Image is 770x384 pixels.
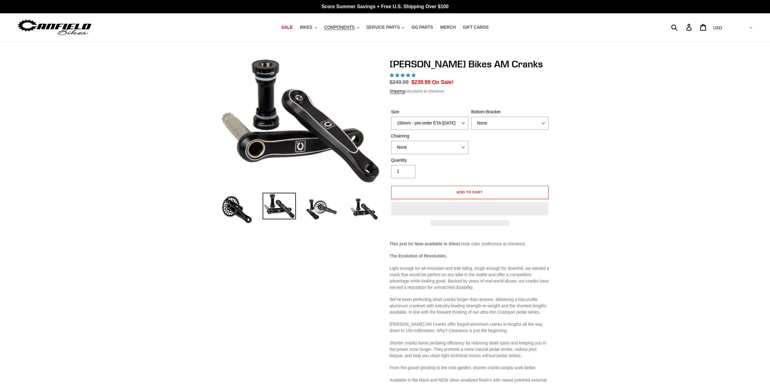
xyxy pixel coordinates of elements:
strong: This just in! Now available in Silver. [390,241,461,246]
label: Size [391,109,468,115]
strong: The Evolution of Revolution. [390,253,447,258]
label: Chainring [391,133,468,139]
label: Bottom-Bracket [471,109,549,115]
button: BIKES [297,23,320,31]
button: Add to cart [391,186,549,199]
a: Shipping [390,89,405,94]
button: COMPONENTS [321,23,362,31]
p: Note color preference at checkout. [390,241,550,247]
a: SALE [278,23,296,31]
p: From the gravel grinding to the rock garden, shorter cranks simply work better. [390,365,550,371]
img: Load image into Gallery viewer, Canfield Bikes AM Cranks [305,193,338,226]
img: Canfield Bikes [17,18,92,37]
p: Light enough for all-mountain and trail riding, tough enough for downhill, we wanted a crank that... [390,265,550,291]
span: On Sale! [432,78,454,86]
img: Load image into Gallery viewer, CANFIELD-AM_DH-CRANKS [347,193,381,226]
span: 4.97 stars [390,73,417,78]
img: Load image into Gallery viewer, Canfield Bikes AM Cranks [220,193,254,226]
span: GIFT CARDS [463,25,489,30]
span: $239.99 [411,79,431,85]
span: MERCH [440,25,456,30]
label: Quantity [391,157,468,163]
p: Shorter cranks boost pedaling efficiency by reducing dead spots and keeping you in the power zone... [390,340,550,359]
input: Search [674,21,690,34]
img: Canfield Cranks [221,60,379,182]
span: Add to cart [457,190,483,194]
span: SALE [281,25,293,30]
p: We've been perfecting short cranks longer than anyone, delivering a low-profile aluminum crankset... [390,296,550,315]
span: GG PARTS [411,25,433,30]
p: [PERSON_NAME] AM Cranks offer forged aluminum cranks in lengths all the way down to 150-millimete... [390,321,550,334]
a: MERCH [437,23,459,31]
span: COMPONENTS [324,25,355,30]
a: GIFT CARDS [460,23,492,31]
h1: [PERSON_NAME] Bikes AM Cranks [390,58,550,70]
span: SERVICE PARTS [366,25,400,30]
img: Load image into Gallery viewer, Canfield Cranks [263,193,296,219]
button: SERVICE PARTS [363,23,407,31]
a: GG PARTS [408,23,436,31]
div: calculated at checkout. [390,88,550,94]
span: BIKES [300,25,312,30]
s: $249.99 [390,79,409,85]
